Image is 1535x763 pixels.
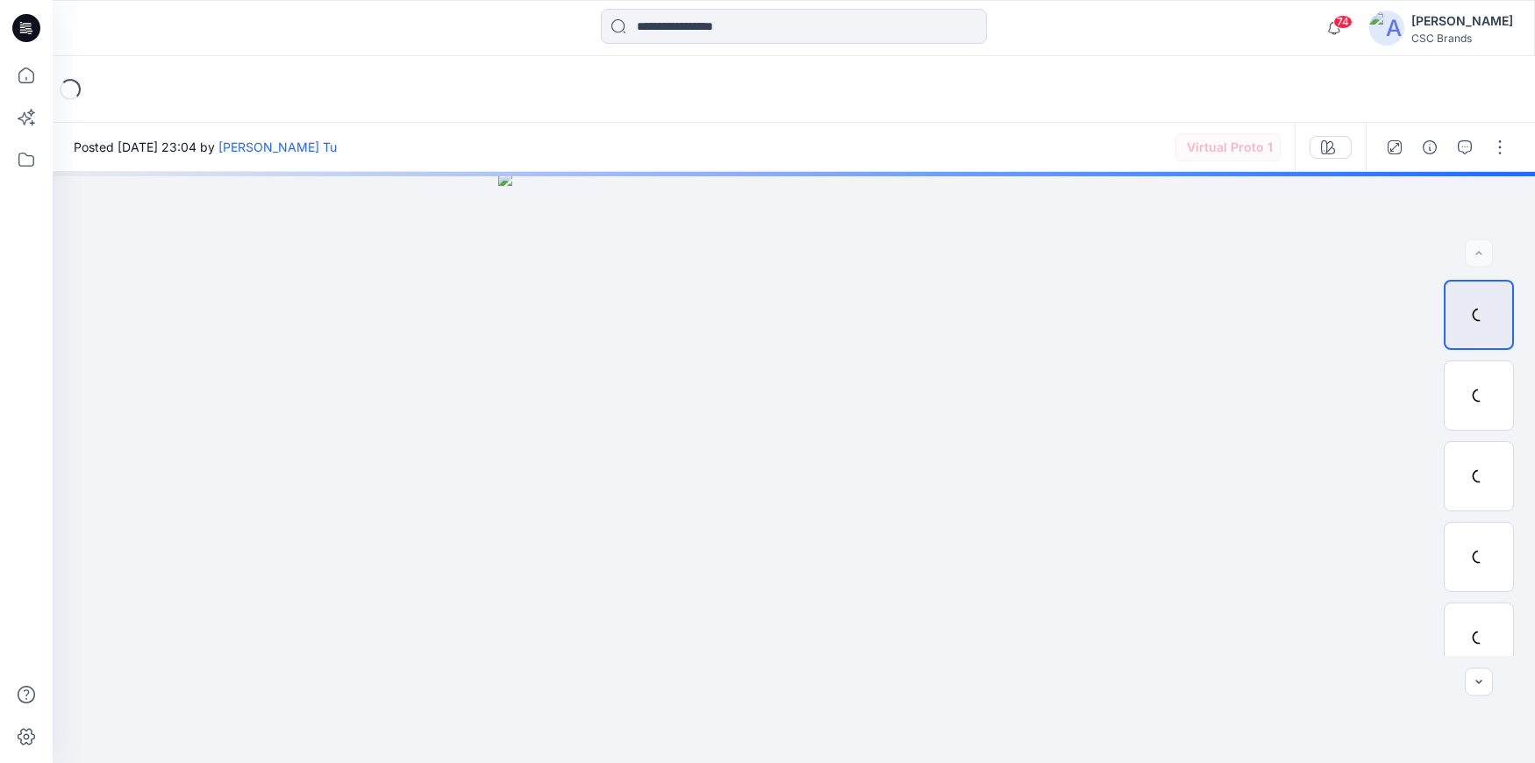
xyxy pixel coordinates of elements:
a: [PERSON_NAME] Tu [218,139,337,154]
img: avatar [1369,11,1404,46]
img: eyJhbGciOiJIUzI1NiIsImtpZCI6IjAiLCJzbHQiOiJzZXMiLCJ0eXAiOiJKV1QifQ.eyJkYXRhIjp7InR5cGUiOiJzdG9yYW... [498,172,1089,763]
button: Details [1416,133,1444,161]
div: CSC Brands [1411,32,1513,45]
span: Posted [DATE] 23:04 by [74,138,337,156]
div: [PERSON_NAME] [1411,11,1513,32]
span: 74 [1333,15,1353,29]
